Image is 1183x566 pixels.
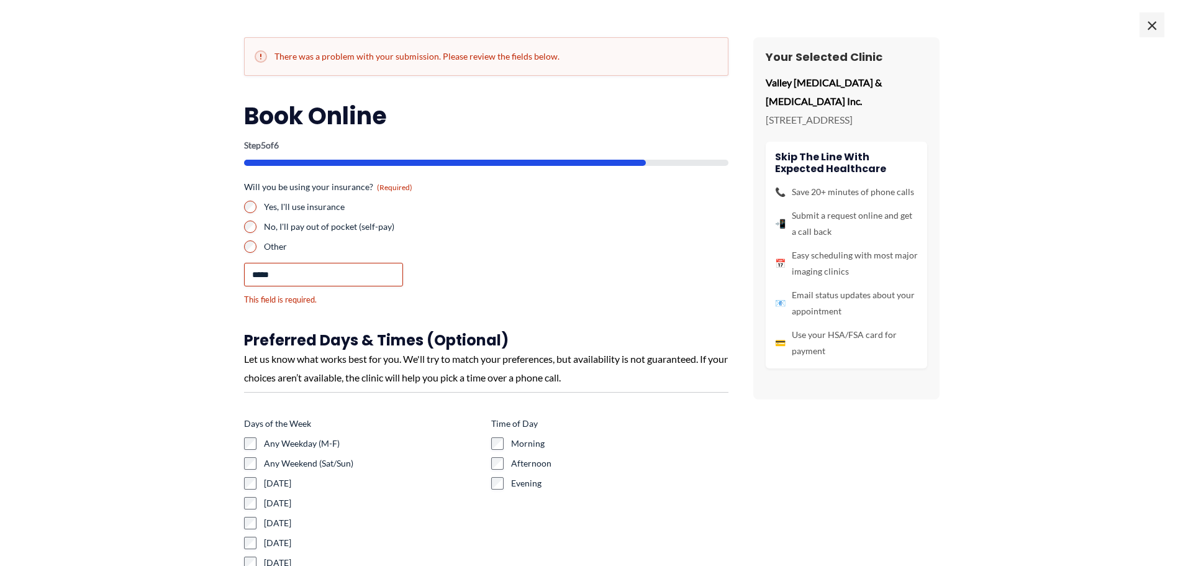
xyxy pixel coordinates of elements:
[775,287,918,319] li: Email status updates about your appointment
[766,111,927,129] p: [STREET_ADDRESS]
[775,208,918,240] li: Submit a request online and get a call back
[264,497,481,509] label: [DATE]
[274,140,279,150] span: 6
[775,335,786,351] span: 💳
[511,457,728,470] label: Afternoon
[261,140,266,150] span: 5
[255,50,718,63] h2: There was a problem with your submission. Please review the fields below.
[775,184,918,200] li: Save 20+ minutes of phone calls
[766,73,927,110] p: Valley [MEDICAL_DATA] & [MEDICAL_DATA] Inc.
[377,183,412,192] span: (Required)
[244,350,728,386] div: Let us know what works best for you. We'll try to match your preferences, but availability is not...
[775,216,786,232] span: 📲
[264,240,481,253] label: Other
[264,437,481,450] label: Any Weekday (M-F)
[775,295,786,311] span: 📧
[244,141,728,150] p: Step of
[244,331,728,350] h3: Preferred Days & Times (Optional)
[775,327,918,359] li: Use your HSA/FSA card for payment
[264,221,481,233] label: No, I'll pay out of pocket (self-pay)
[244,181,412,193] legend: Will you be using your insurance?
[1140,12,1164,37] span: ×
[775,151,918,175] h4: Skip the line with Expected Healthcare
[491,418,538,430] legend: Time of Day
[244,418,311,430] legend: Days of the Week
[264,201,481,213] label: Yes, I'll use insurance
[264,477,481,490] label: [DATE]
[511,477,728,490] label: Evening
[244,294,481,306] div: This field is required.
[775,247,918,280] li: Easy scheduling with most major imaging clinics
[244,263,403,286] input: Other Choice, please specify
[775,184,786,200] span: 📞
[264,537,481,549] label: [DATE]
[264,517,481,529] label: [DATE]
[766,50,927,64] h3: Your Selected Clinic
[775,255,786,272] span: 📅
[264,457,481,470] label: Any Weekend (Sat/Sun)
[511,437,728,450] label: Morning
[244,101,728,131] h2: Book Online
